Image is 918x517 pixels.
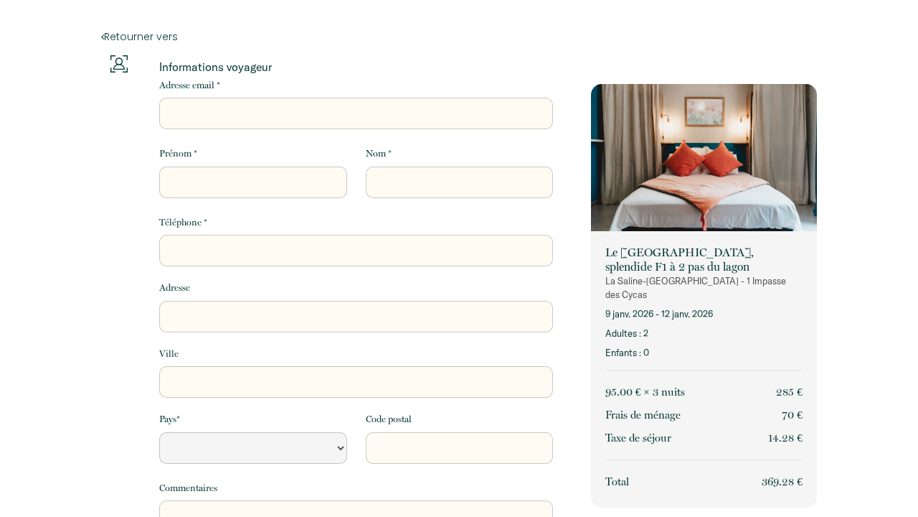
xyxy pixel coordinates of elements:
[681,386,685,399] span: s
[762,475,803,488] span: 369.28 €
[605,274,803,302] p: La Saline-[GEOGRAPHIC_DATA] - 1 Impasse des Cycas
[605,346,803,360] p: Enfants : 0
[605,327,803,340] p: Adultes : 2
[782,406,803,424] p: 70 €
[591,84,817,235] img: rental-image
[159,432,346,464] select: Default select example
[605,475,629,488] span: Total
[605,246,803,274] p: Le [GEOGRAPHIC_DATA], splendide F1 à 2 pas du lagon
[605,406,681,424] p: Frais de ménage
[159,60,553,74] p: Informations voyageur
[159,347,179,361] label: Ville
[366,412,412,427] label: Code postal
[101,29,817,45] a: Retourner vers
[605,307,803,321] p: 9 janv. 2026 - 12 janv. 2026
[768,429,803,447] p: 14.28 €
[159,78,220,93] label: Adresse email *
[159,215,207,230] label: Téléphone *
[366,146,392,161] label: Nom *
[159,146,197,161] label: Prénom *
[159,481,217,495] label: Commentaires
[605,429,671,447] p: Taxe de séjour
[776,383,803,401] p: 285 €
[110,55,128,73] img: guests-info
[159,281,190,295] label: Adresse
[605,383,685,401] p: 95.00 € × 3 nuit
[159,412,180,427] label: Pays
